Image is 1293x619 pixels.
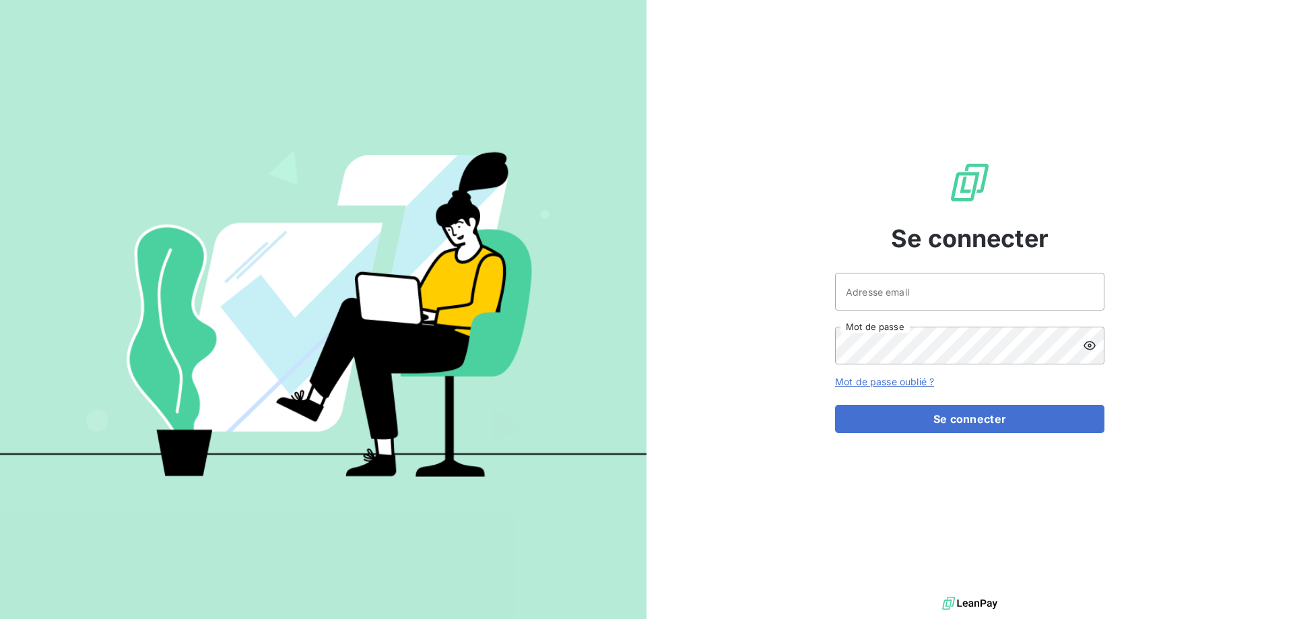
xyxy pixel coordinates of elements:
[835,405,1104,433] button: Se connecter
[835,273,1104,311] input: placeholder
[835,376,934,387] a: Mot de passe oublié ?
[948,161,991,204] img: Logo LeanPay
[942,593,997,614] img: logo
[891,220,1049,257] span: Se connecter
